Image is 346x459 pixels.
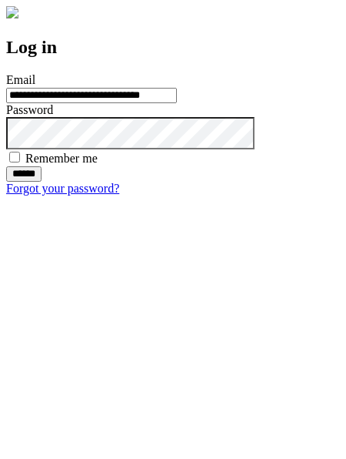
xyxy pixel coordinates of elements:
[6,103,53,116] label: Password
[6,6,18,18] img: logo-4e3dc11c47720685a147b03b5a06dd966a58ff35d612b21f08c02c0306f2b779.png
[6,73,35,86] label: Email
[6,182,119,195] a: Forgot your password?
[6,37,340,58] h2: Log in
[25,152,98,165] label: Remember me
